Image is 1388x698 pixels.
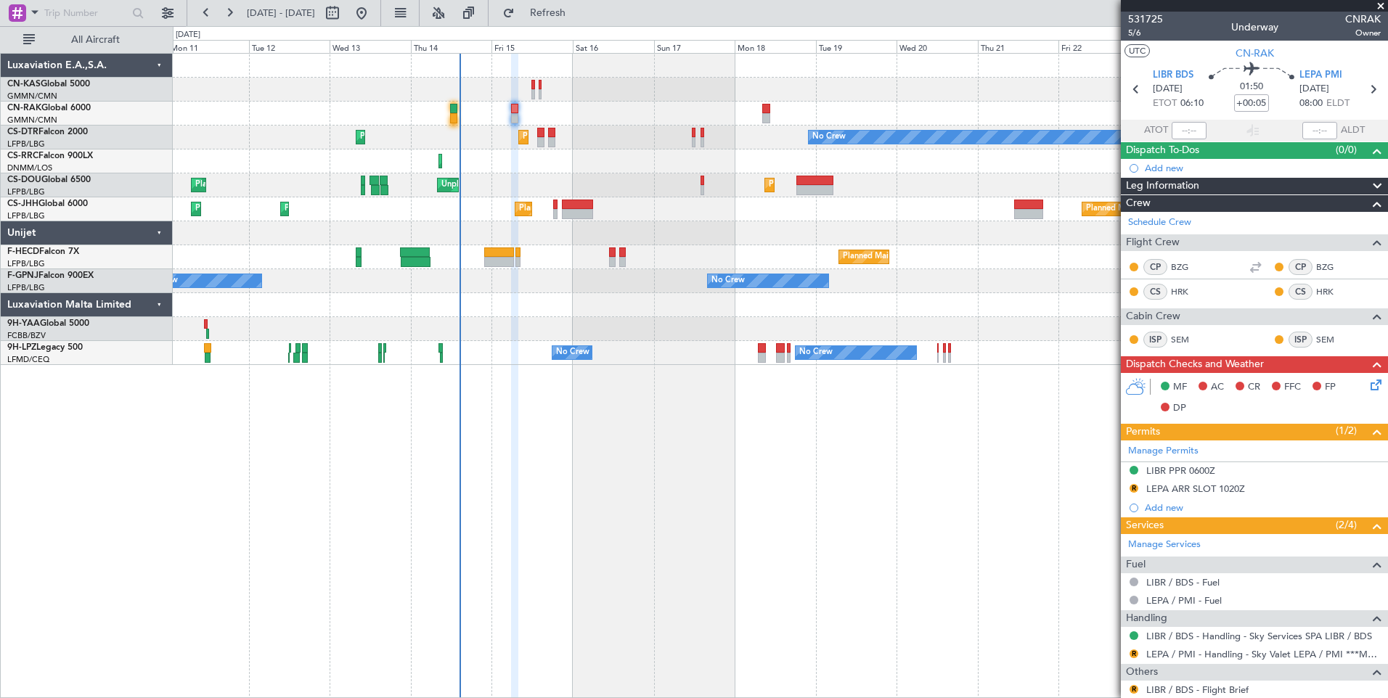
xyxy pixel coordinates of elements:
a: 9H-LPZLegacy 500 [7,343,83,352]
span: FP [1325,380,1336,395]
span: F-HECD [7,247,39,256]
span: Fuel [1126,557,1146,573]
span: [DATE] - [DATE] [247,7,315,20]
button: R [1130,685,1138,694]
span: Permits [1126,424,1160,440]
div: CP [1289,259,1313,275]
button: UTC [1124,44,1150,57]
span: Dispatch Checks and Weather [1126,356,1264,373]
div: LEPA ARR SLOT 1020Z [1146,483,1245,495]
a: Schedule Crew [1128,215,1191,230]
div: CP [1143,259,1167,275]
div: Planned Maint [GEOGRAPHIC_DATA] ([GEOGRAPHIC_DATA]) [195,174,424,196]
button: R [1130,649,1138,658]
a: LIBR / BDS - Fuel [1146,576,1220,588]
span: MF [1173,380,1187,395]
div: CS [1143,284,1167,300]
a: HRK [1316,285,1349,298]
span: CN-RAK [7,104,41,112]
span: Dispatch To-Dos [1126,142,1199,159]
span: LEPA PMI [1299,68,1342,83]
span: CN-KAS [7,80,41,89]
a: CS-RRCFalcon 900LX [7,152,93,160]
div: Tue 19 [816,40,897,53]
a: LEPA / PMI - Fuel [1146,594,1222,607]
span: Cabin Crew [1126,308,1180,325]
a: DNMM/LOS [7,163,52,173]
span: CS-RRC [7,152,38,160]
input: Trip Number [44,2,128,24]
div: Tue 12 [249,40,330,53]
a: CN-KASGlobal 5000 [7,80,90,89]
a: Manage Permits [1128,444,1199,459]
div: Add new [1145,162,1381,174]
div: Planned Maint [GEOGRAPHIC_DATA] ([GEOGRAPHIC_DATA]) [523,126,751,148]
a: LFPB/LBG [7,282,45,293]
a: CS-JHHGlobal 6000 [7,200,88,208]
span: Refresh [518,8,579,18]
span: FFC [1284,380,1301,395]
div: Sun 17 [654,40,735,53]
a: CS-DTRFalcon 2000 [7,128,88,136]
a: BZG [1171,260,1204,274]
span: Owner [1345,27,1381,39]
span: Crew [1126,195,1151,212]
div: Fri 15 [491,40,573,53]
a: BZG [1316,260,1349,274]
div: Planned Maint Sofia [360,126,434,148]
span: ELDT [1326,97,1350,111]
a: LFPB/LBG [7,139,45,149]
div: Wed 20 [897,40,978,53]
a: LIBR / BDS - Flight Brief [1146,683,1249,696]
div: Planned Maint London ([GEOGRAPHIC_DATA]) [1086,198,1260,220]
a: GMMN/CMN [7,91,57,102]
div: Unplanned Maint [GEOGRAPHIC_DATA] ([GEOGRAPHIC_DATA]) [441,174,680,196]
span: ETOT [1153,97,1177,111]
div: Planned Maint [GEOGRAPHIC_DATA] ([GEOGRAPHIC_DATA]) [519,198,748,220]
span: [DATE] [1153,82,1183,97]
span: Leg Information [1126,178,1199,194]
span: (0/0) [1336,142,1357,157]
span: CS-DTR [7,128,38,136]
div: Fri 22 [1058,40,1140,53]
div: ISP [1289,332,1313,348]
span: CN-RAK [1236,46,1274,61]
span: LIBR BDS [1153,68,1193,83]
a: GMMN/CMN [7,115,57,126]
div: Thu 14 [411,40,492,53]
div: Planned Maint [GEOGRAPHIC_DATA] ([GEOGRAPHIC_DATA]) [195,198,424,220]
span: CS-JHH [7,200,38,208]
a: LFMD/CEQ [7,354,49,365]
a: F-GPNJFalcon 900EX [7,271,94,280]
span: 531725 [1128,12,1163,27]
span: 08:00 [1299,97,1323,111]
button: Refresh [496,1,583,25]
a: HRK [1171,285,1204,298]
div: LIBR PPR 0600Z [1146,464,1215,477]
div: Planned Maint [GEOGRAPHIC_DATA] ([GEOGRAPHIC_DATA]) [843,246,1071,268]
div: No Crew [556,342,589,364]
div: ISP [1143,332,1167,348]
span: CS-DOU [7,176,41,184]
a: LEPA / PMI - Handling - Sky Valet LEPA / PMI ***MYHANDLING*** [1146,648,1381,660]
a: Manage Services [1128,538,1201,552]
a: LIBR / BDS - Handling - Sky Services SPA LIBR / BDS [1146,630,1372,642]
span: 01:50 [1240,80,1263,94]
a: LFPB/LBG [7,210,45,221]
span: Handling [1126,610,1167,627]
div: Add new [1145,501,1381,514]
span: Others [1126,664,1158,681]
span: CNRAK [1345,12,1381,27]
div: CS [1289,284,1313,300]
a: SEM [1316,333,1349,346]
div: Sat 16 [573,40,654,53]
span: (2/4) [1336,517,1357,533]
span: F-GPNJ [7,271,38,280]
div: Wed 13 [330,40,411,53]
span: Flight Crew [1126,234,1180,251]
div: Underway [1231,20,1278,35]
span: (1/2) [1336,423,1357,438]
span: [DATE] [1299,82,1329,97]
a: LFPB/LBG [7,186,45,197]
div: Mon 11 [168,40,249,53]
